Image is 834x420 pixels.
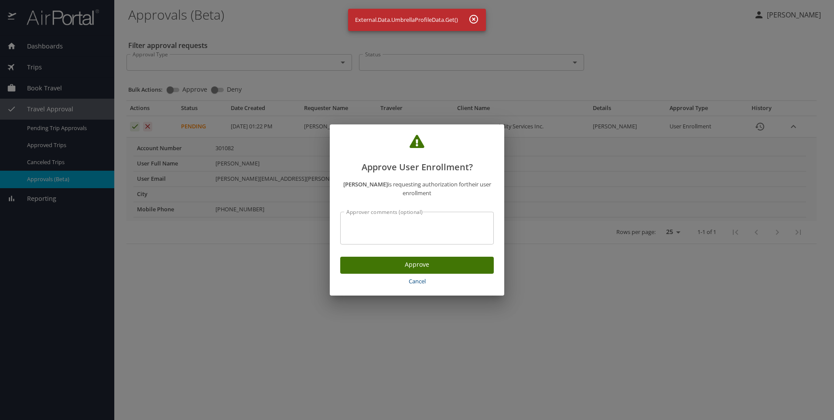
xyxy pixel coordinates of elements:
[340,274,494,289] button: Cancel
[355,11,458,28] div: External.Data.UmbrellaProfileData.Get()
[340,180,494,198] p: is requesting authorization for their user enrollment
[340,135,494,174] h2: Approve User Enrollment?
[340,257,494,274] button: Approve
[347,259,487,270] span: Approve
[344,276,490,286] span: Cancel
[343,180,388,188] strong: [PERSON_NAME]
